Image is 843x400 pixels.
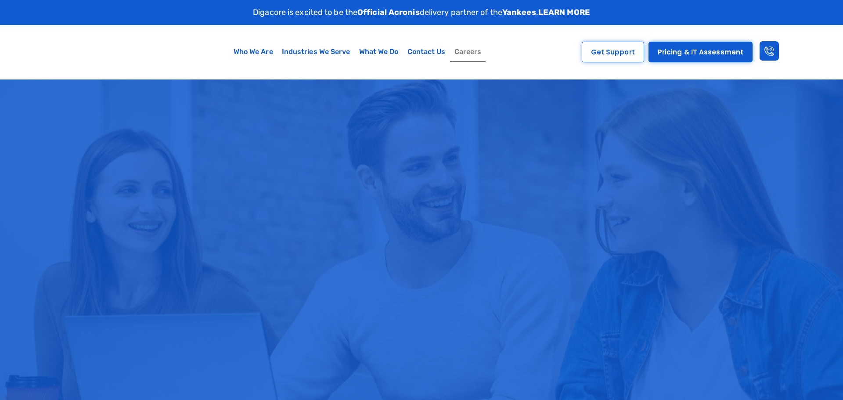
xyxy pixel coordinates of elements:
[538,7,590,17] a: LEARN MORE
[502,7,536,17] strong: Yankees
[658,49,743,55] span: Pricing & IT Assessment
[591,49,635,55] span: Get Support
[229,42,277,62] a: Who We Are
[17,29,123,75] img: Digacore logo 1
[166,42,549,62] nav: Menu
[450,42,486,62] a: Careers
[403,42,450,62] a: Contact Us
[253,7,590,18] p: Digacore is excited to be the delivery partner of the .
[648,42,753,62] a: Pricing & IT Assessment
[277,42,355,62] a: Industries We Serve
[355,42,403,62] a: What We Do
[357,7,420,17] strong: Official Acronis
[582,42,644,62] a: Get Support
